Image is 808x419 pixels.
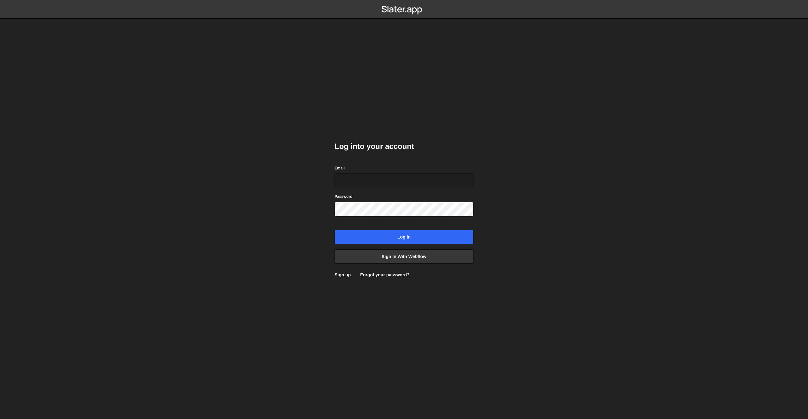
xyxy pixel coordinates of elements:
[360,272,409,277] a: Forgot your password?
[335,165,345,171] label: Email
[335,272,351,277] a: Sign up
[335,249,473,264] a: Sign in with Webflow
[335,193,353,200] label: Password
[335,230,473,244] input: Log in
[335,141,473,151] h2: Log into your account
